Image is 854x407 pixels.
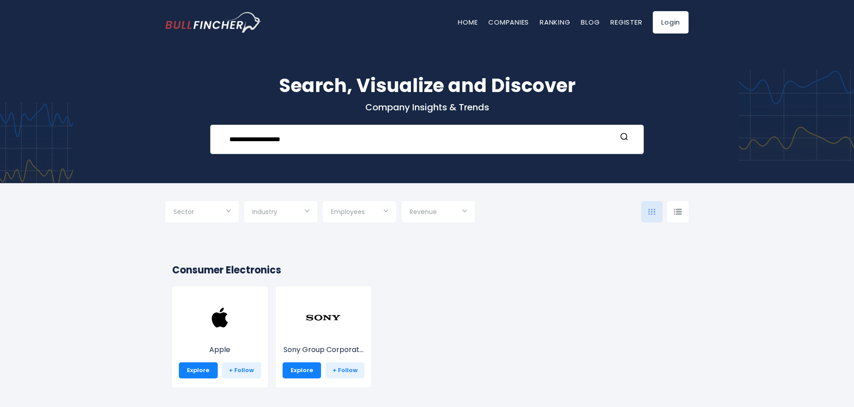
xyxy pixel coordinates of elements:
[540,17,570,27] a: Ranking
[581,17,600,27] a: Blog
[283,362,321,378] a: Explore
[305,300,341,336] img: SONY.png
[179,316,261,355] a: Apple
[173,205,231,221] input: Selection
[172,263,682,277] h2: Consumer Electronics
[331,205,388,221] input: Selection
[653,11,689,34] a: Login
[488,17,529,27] a: Companies
[165,12,262,33] img: bullfincher logo
[252,208,277,216] span: Industry
[165,71,689,100] h1: Search, Visualize and Discover
[331,208,365,216] span: Employees
[173,208,194,216] span: Sector
[165,12,262,33] a: Go to homepage
[674,209,682,215] img: icon-comp-list-view.svg
[222,362,261,378] a: + Follow
[202,300,238,336] img: AAPL.png
[410,208,437,216] span: Revenue
[458,17,478,27] a: Home
[410,205,467,221] input: Selection
[326,362,364,378] a: + Follow
[179,362,218,378] a: Explore
[610,17,642,27] a: Register
[618,132,630,144] button: Search
[283,344,365,355] p: Sony Group Corporation
[165,101,689,113] p: Company Insights & Trends
[252,205,309,221] input: Selection
[179,344,261,355] p: Apple
[648,209,655,215] img: icon-comp-grid.svg
[283,316,365,355] a: Sony Group Corporat...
